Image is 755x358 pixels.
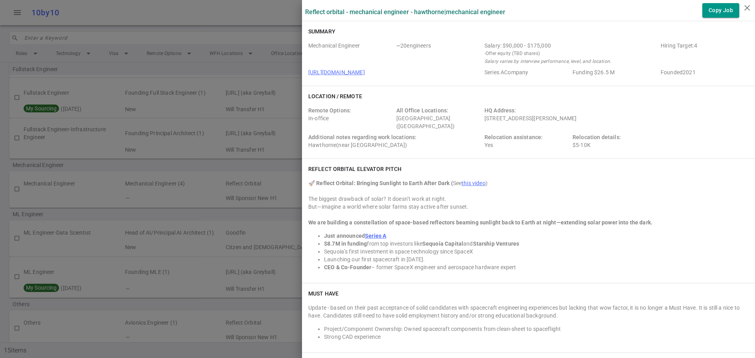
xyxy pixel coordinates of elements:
[308,106,393,130] div: In-office
[308,290,339,297] h6: Must Have
[324,240,749,248] li: from top investors like and
[661,42,746,65] span: Hiring Target
[396,42,481,65] span: Team Count
[324,334,381,340] span: Strong CAD experience
[422,241,463,247] strong: Sequoia Capital
[308,92,362,100] h6: Location / Remote
[308,203,749,211] div: But—imagine a world where solar farms stay active after sunset.
[308,107,351,114] span: Remote Options:
[324,263,749,271] li: – former SpaceX engineer and aerospace hardware expert
[484,59,611,64] i: Salary varies by interview performance, level, and location.
[308,134,416,140] span: Additional notes regarding work locations:
[484,68,569,76] span: Employer Stage e.g. Series A
[308,180,453,186] strong: 🚀 Reflect Orbital: Bringing Sunlight to Earth After Dark (
[484,50,657,57] small: - Offer equity (TBD shares)
[484,106,657,130] div: [STREET_ADDRESS][PERSON_NAME]
[324,326,561,332] span: Project/Component Ownership: Owned spacecraft components from clean-sheet to spaceflight
[324,255,749,263] li: Launching our first spacecraft in [DATE].
[324,233,365,239] strong: Just announced
[308,69,365,75] a: [URL][DOMAIN_NAME]
[484,107,516,114] span: HQ Address:
[305,8,505,16] label: Reflect Orbital - Mechanical Engineer - Hawthorne | Mechanical Engineer
[396,106,481,130] div: [GEOGRAPHIC_DATA] ([GEOGRAPHIC_DATA])
[308,195,749,203] div: The biggest drawback of solar? It doesn’t work at night.
[308,68,481,76] span: Company URL
[484,133,569,149] div: Yes
[308,133,481,149] div: Hawthorne(near [GEOGRAPHIC_DATA])
[324,248,749,255] li: Sequoia’s first investment in space technology since SpaceX
[573,134,621,140] span: Relocation details:
[308,42,393,65] span: Roles
[308,179,749,187] div: See )
[742,3,752,13] i: close
[308,165,401,173] h6: Reflect Orbital elevator pitch
[324,264,371,270] strong: CEO & Co-Founder
[661,68,746,76] span: Employer Founded
[573,133,657,149] div: $5-10K
[308,219,652,226] strong: We are building a constellation of space-based reflectors beaming sunlight back to Earth at night...
[308,304,749,319] div: Update - based on their past acceptance of solid candidates with spacecraft engineering experienc...
[396,107,448,114] span: All Office Locations:
[324,241,367,247] strong: $8.7M in funding
[484,134,543,140] span: Relocation assistance:
[573,68,657,76] span: Employer Founding
[473,241,519,247] strong: Starship Ventures
[462,180,486,186] a: this video
[308,28,335,35] h6: Summary
[702,3,739,18] button: Copy Job
[484,42,657,50] div: Salary Range
[365,233,386,239] a: Series A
